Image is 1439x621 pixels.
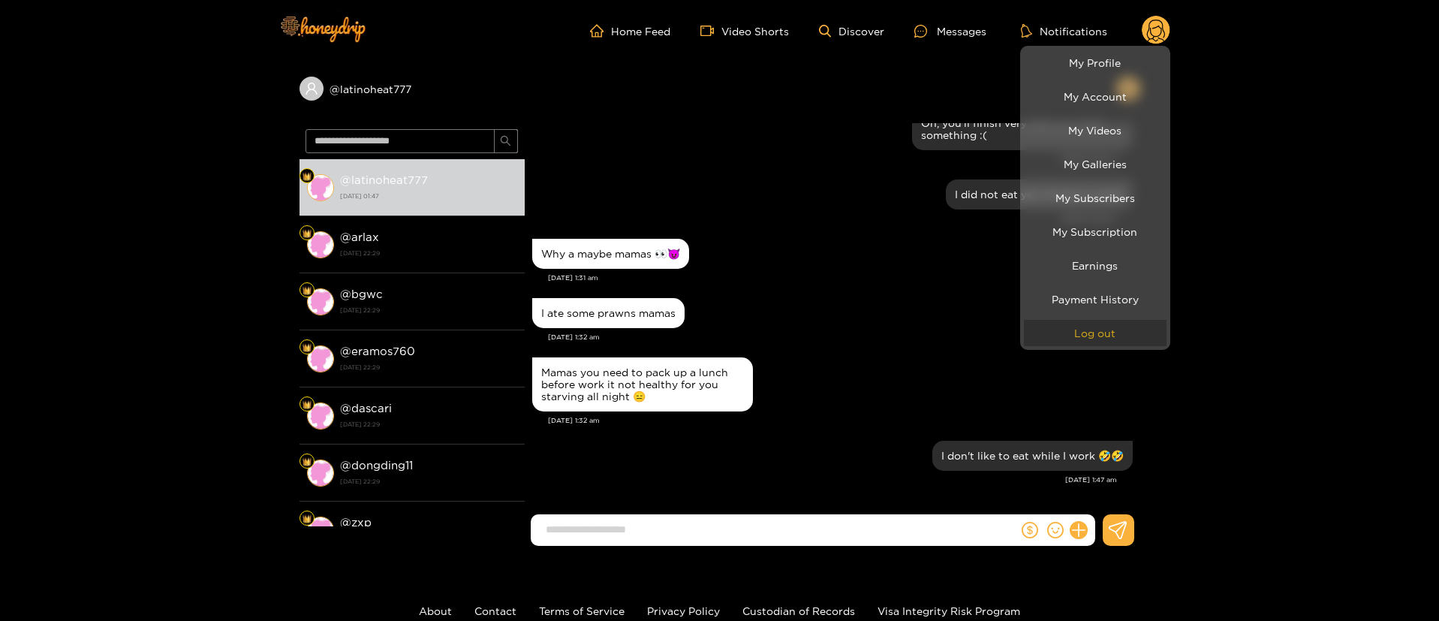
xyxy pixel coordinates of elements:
a: My Account [1024,83,1167,110]
a: My Subscription [1024,219,1167,245]
a: My Subscribers [1024,185,1167,211]
a: My Galleries [1024,151,1167,177]
a: My Profile [1024,50,1167,76]
button: Log out [1024,320,1167,346]
a: My Videos [1024,117,1167,143]
a: Payment History [1024,286,1167,312]
a: Earnings [1024,252,1167,279]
